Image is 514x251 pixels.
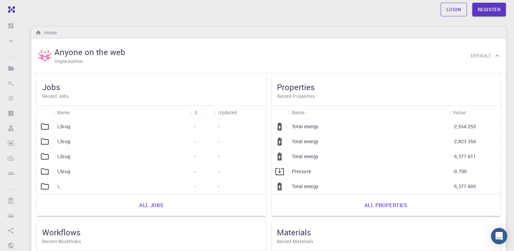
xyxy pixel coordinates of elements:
[31,38,506,73] div: Anyone on the webAnyone on the webOrganisationDefault
[472,3,506,16] a: Register
[215,106,266,119] div: Updated
[277,227,495,238] h5: Materials
[277,93,495,100] h6: Recent Properties
[218,123,219,130] p: -
[218,153,219,160] p: -
[453,168,467,175] p: -0.700
[465,107,476,118] button: Sort
[5,6,15,13] img: logo
[194,138,196,145] p: -
[453,183,476,190] p: -5,377.605
[194,153,196,160] p: -
[453,106,465,119] div: Value
[57,183,60,190] p: \;
[42,227,261,238] h5: Workflows
[292,106,305,119] div: Name
[200,107,211,118] button: Sort
[34,29,58,36] nav: breadcrumb
[37,106,54,119] div: Icon
[38,49,52,63] img: Anyone on the web
[42,82,261,93] h5: Jobs
[491,228,507,244] div: Open Intercom Messenger
[57,153,70,160] p: \;biug
[292,153,319,160] p: Total energy
[453,138,476,145] p: -2,823.356
[57,168,70,175] p: \;biug
[471,52,491,60] h6: Default
[54,57,83,65] h6: Organisation
[191,106,215,119] div: Status
[57,106,70,119] div: Name
[292,168,311,175] p: Pressure
[194,183,196,190] p: -
[218,183,219,190] p: -
[288,106,449,119] div: Name
[218,138,219,145] p: -
[54,47,125,57] h5: Anyone on the web
[57,138,70,145] p: \;biug
[194,123,196,130] p: -
[453,123,476,130] p: -2,554.255
[237,107,248,118] button: Sort
[441,3,467,16] a: Login
[304,107,315,118] button: Sort
[292,138,319,145] p: Total energy
[271,106,288,119] div: Icon
[57,123,70,130] p: \;biug
[42,238,261,245] h6: Recent Workflows
[357,197,415,213] a: All properties
[42,93,261,100] h6: Recent Jobs
[54,106,191,119] div: Name
[292,123,319,130] p: Total energy
[277,238,495,245] h6: Recent Materials
[132,197,171,213] a: All jobs
[70,107,81,118] button: Sort
[277,82,495,93] h5: Properties
[453,153,476,160] p: -5,377.611
[449,106,500,119] div: Value
[218,106,237,119] div: Updated
[194,168,196,175] p: -
[218,168,219,175] p: -
[292,183,319,190] p: Total energy
[194,106,200,119] div: Status
[41,29,57,36] h6: Home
